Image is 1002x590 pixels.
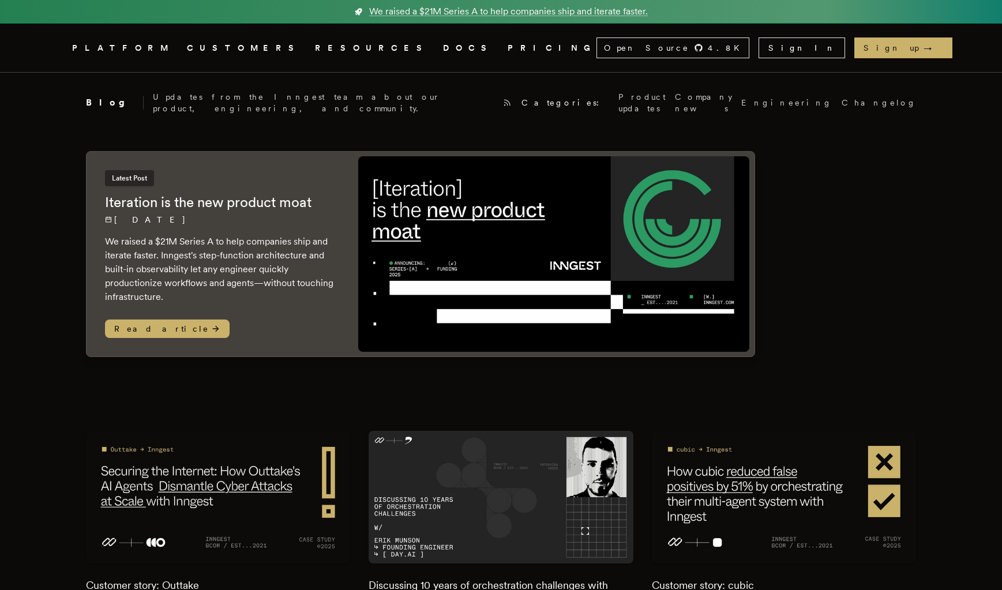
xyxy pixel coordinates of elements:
[708,42,746,54] span: 4.8 K
[358,156,750,352] img: Featured image for Iteration is the new product moat blog post
[369,5,648,18] span: We raised a $21M Series A to help companies ship and iterate faster.
[741,97,832,108] a: Engineering
[105,170,154,186] span: Latest Post
[759,37,845,58] a: Sign In
[187,41,301,55] a: CUSTOMERS
[105,235,335,304] p: We raised a $21M Series A to help companies ship and iterate faster. Inngest's step-function arch...
[86,96,144,110] h2: Blog
[40,24,963,72] nav: Global
[105,214,335,226] p: [DATE]
[105,193,335,212] h2: Iteration is the new product moat
[508,41,596,55] a: PRICING
[369,431,633,563] img: Featured image for Discussing 10 years of orchestration challenges with Erik Munson, founding eng...
[86,431,351,563] img: Featured image for Customer story: Outtake blog post
[652,431,917,563] img: Featured image for Customer story: cubic blog post
[924,42,943,54] span: →
[854,37,952,58] a: Sign up
[86,151,755,357] a: Latest PostIteration is the new product moat[DATE] We raised a $21M Series A to help companies sh...
[105,320,230,338] span: Read article
[618,91,666,114] a: Product updates
[604,42,689,54] span: Open Source
[72,41,173,55] button: PLATFORM
[675,91,732,114] a: Company news
[842,97,917,108] a: Changelog
[443,41,494,55] a: DOCS
[521,97,609,108] span: Categories:
[315,41,429,55] button: RESOURCES
[153,91,494,114] p: Updates from the Inngest team about our product, engineering, and community.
